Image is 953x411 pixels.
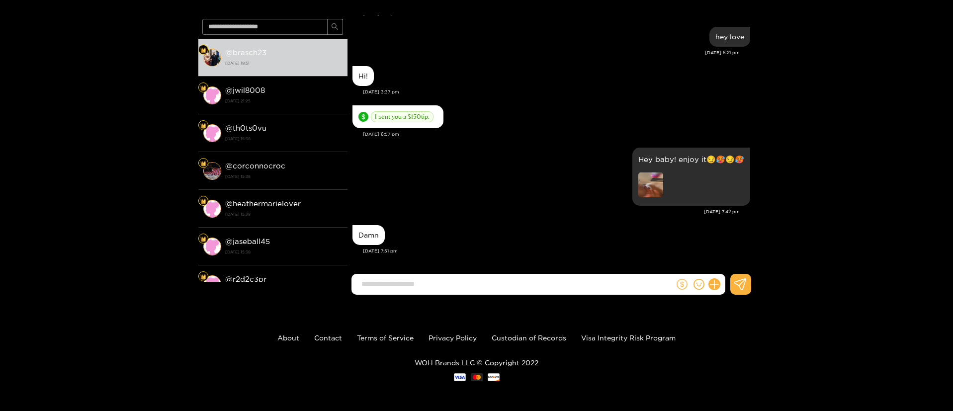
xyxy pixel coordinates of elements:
[203,200,221,218] img: conversation
[314,334,342,341] a: Contact
[225,210,343,219] strong: [DATE] 15:38
[675,277,690,292] button: dollar
[203,275,221,293] img: conversation
[203,124,221,142] img: conversation
[352,225,385,245] div: Sep. 25, 7:51 pm
[327,19,343,35] button: search
[581,334,676,341] a: Visa Integrity Risk Program
[358,231,379,239] div: Damn
[363,88,750,95] div: [DATE] 3:37 pm
[225,48,266,57] strong: @ brasch23
[225,162,285,170] strong: @ corconnocroc
[200,198,206,204] img: Fan Level
[203,162,221,180] img: conversation
[429,334,477,341] a: Privacy Policy
[363,247,750,254] div: [DATE] 7:51 pm
[200,47,206,53] img: Fan Level
[225,134,343,143] strong: [DATE] 15:38
[225,275,266,283] strong: @ r2d2c3pr
[203,238,221,255] img: conversation
[358,112,368,122] span: dollar-circle
[225,96,343,105] strong: [DATE] 21:25
[200,274,206,280] img: Fan Level
[352,208,740,215] div: [DATE] 7:42 pm
[352,49,740,56] div: [DATE] 8:21 pm
[352,66,374,86] div: Sep. 25, 3:37 pm
[709,27,750,47] div: Sep. 23, 8:21 pm
[203,49,221,67] img: conversation
[200,236,206,242] img: Fan Level
[200,123,206,129] img: Fan Level
[200,161,206,166] img: Fan Level
[358,72,368,80] div: Hi!
[693,279,704,290] span: smile
[715,33,744,41] div: hey love
[632,148,750,206] div: Sep. 25, 7:42 pm
[363,131,750,138] div: [DATE] 6:57 pm
[492,334,566,341] a: Custodian of Records
[277,334,299,341] a: About
[638,172,663,197] img: preview
[225,124,266,132] strong: @ th0ts0vu
[371,111,433,122] span: I sent you a $ 150 tip.
[225,59,343,68] strong: [DATE] 19:51
[331,23,339,31] span: search
[357,334,414,341] a: Terms of Service
[225,172,343,181] strong: [DATE] 15:38
[638,154,744,165] p: Hey baby! enjoy it😏🥵😏🥵
[200,85,206,91] img: Fan Level
[225,199,301,208] strong: @ heathermarielover
[352,105,443,128] div: Sep. 25, 6:57 pm
[203,86,221,104] img: conversation
[225,86,265,94] strong: @ jwil8008
[225,247,343,256] strong: [DATE] 15:38
[677,279,688,290] span: dollar
[225,237,270,246] strong: @ jaseball45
